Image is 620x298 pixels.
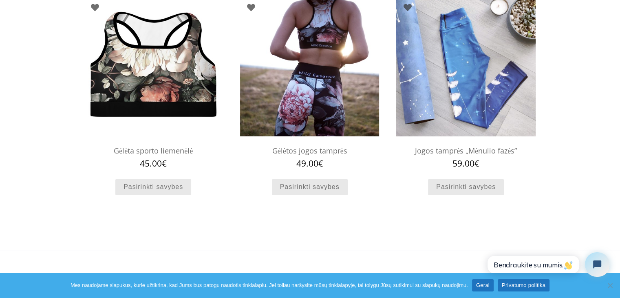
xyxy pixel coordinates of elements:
a: Pasirinkti savybes: “Jogos tamprės "Mėnulio fazės"” [428,179,504,195]
h2: Gėlėta sporto liemenėlė [84,142,223,159]
bdi: 49.00 [296,158,323,169]
a: Pasirinkti savybes: “Gėlėtos jogos tamprės” [272,179,348,195]
span: € [474,158,479,169]
a: Pasirinkti savybes: “Gėlėta sporto liemenėlė” [115,179,191,195]
span: € [318,158,323,169]
h2: Jogos tamprės „Mėnulio fazės” [396,142,535,159]
iframe: Tidio Chat [478,245,616,284]
a: Privatumo politika [498,279,549,291]
bdi: 45.00 [140,158,167,169]
bdi: 59.00 [452,158,479,169]
span: € [162,158,167,169]
span: Ne [606,281,614,289]
h2: Gėlėtos jogos tamprės [240,142,379,159]
span: Mes naudojame slapukus, kurie užtikrina, kad Jums bus patogu naudotis tinklalapiu. Jei toliau nar... [71,281,468,289]
a: Gerai [472,279,494,291]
